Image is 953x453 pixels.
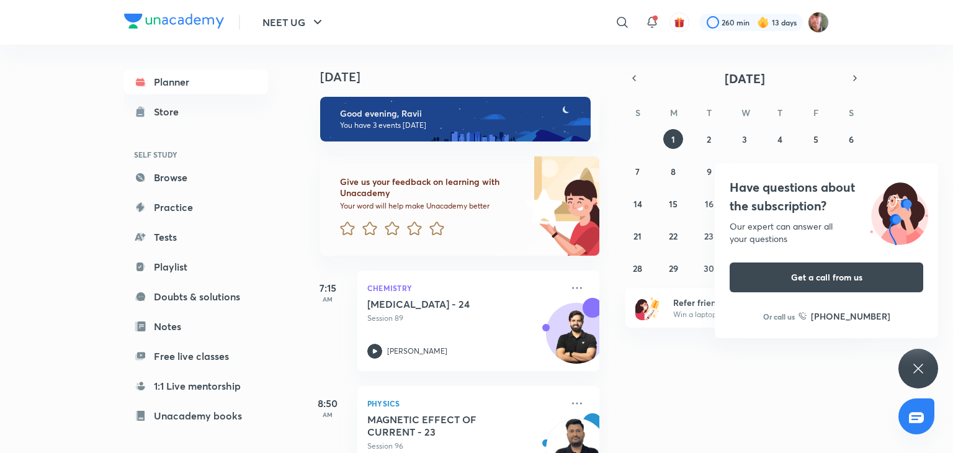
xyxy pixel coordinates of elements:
a: Playlist [124,254,268,279]
abbr: Wednesday [741,107,750,119]
abbr: September 23, 2025 [704,230,714,242]
p: Session 89 [367,313,562,324]
h6: [PHONE_NUMBER] [811,310,890,323]
button: [DATE] [643,70,846,87]
button: September 16, 2025 [699,194,719,213]
abbr: September 16, 2025 [705,198,714,210]
p: [PERSON_NAME] [387,346,447,357]
abbr: Thursday [777,107,782,119]
button: September 15, 2025 [663,194,683,213]
button: September 13, 2025 [841,161,861,181]
abbr: September 1, 2025 [671,133,675,145]
button: September 3, 2025 [735,129,754,149]
a: Notes [124,314,268,339]
p: Session 96 [367,441,562,452]
button: September 22, 2025 [663,226,683,246]
button: September 11, 2025 [770,161,790,181]
button: September 10, 2025 [735,161,754,181]
img: evening [320,97,591,141]
img: Company Logo [124,14,224,29]
button: September 8, 2025 [663,161,683,181]
abbr: September 30, 2025 [704,262,714,274]
a: Planner [124,70,268,94]
h4: [DATE] [320,70,612,84]
h6: Give us your feedback on learning with Unacademy [340,176,521,199]
a: 1:1 Live mentorship [124,374,268,398]
button: September 7, 2025 [628,161,648,181]
abbr: September 14, 2025 [633,198,642,210]
button: September 12, 2025 [806,161,826,181]
button: September 30, 2025 [699,258,719,278]
button: Get a call from us [730,262,923,292]
abbr: September 22, 2025 [669,230,678,242]
a: Free live classes [124,344,268,369]
abbr: September 9, 2025 [707,166,712,177]
abbr: Saturday [849,107,854,119]
h6: Refer friends [673,296,826,309]
p: You have 3 events [DATE] [340,120,579,130]
a: Store [124,99,268,124]
abbr: September 15, 2025 [669,198,678,210]
img: avatar [674,17,685,28]
img: Avatar [547,310,606,369]
img: referral [635,295,660,320]
abbr: September 3, 2025 [742,133,747,145]
button: September 5, 2025 [806,129,826,149]
span: [DATE] [725,70,765,87]
button: avatar [669,12,689,32]
button: September 9, 2025 [699,161,719,181]
button: September 29, 2025 [663,258,683,278]
p: Chemistry [367,280,562,295]
abbr: September 6, 2025 [849,133,854,145]
a: Unacademy books [124,403,268,428]
h5: MAGNETIC EFFECT OF CURRENT - 23 [367,413,522,438]
p: Or call us [763,311,795,322]
img: ttu_illustration_new.svg [860,178,938,245]
img: Ravii [808,12,829,33]
p: Your word will help make Unacademy better [340,201,521,211]
abbr: September 28, 2025 [633,262,642,274]
p: Physics [367,396,562,411]
h5: HYDROCARBONS - 24 [367,298,522,310]
abbr: Monday [670,107,678,119]
a: Company Logo [124,14,224,32]
h5: 7:15 [303,280,352,295]
p: Win a laptop, vouchers & more [673,309,826,320]
button: NEET UG [255,10,333,35]
button: September 6, 2025 [841,129,861,149]
a: [PHONE_NUMBER] [799,310,890,323]
abbr: September 7, 2025 [635,166,640,177]
button: September 23, 2025 [699,226,719,246]
h4: Have questions about the subscription? [730,178,923,215]
abbr: September 4, 2025 [777,133,782,145]
a: Tests [124,225,268,249]
div: Our expert can answer all your questions [730,220,923,245]
button: September 2, 2025 [699,129,719,149]
img: feedback_image [483,156,599,256]
abbr: September 2, 2025 [707,133,711,145]
button: September 1, 2025 [663,129,683,149]
h6: Good evening, Ravii [340,108,579,119]
abbr: Sunday [635,107,640,119]
a: Doubts & solutions [124,284,268,309]
a: Browse [124,165,268,190]
abbr: September 8, 2025 [671,166,676,177]
abbr: September 21, 2025 [633,230,642,242]
h5: 8:50 [303,396,352,411]
img: streak [757,16,769,29]
p: AM [303,411,352,418]
div: Store [154,104,186,119]
button: September 28, 2025 [628,258,648,278]
abbr: September 29, 2025 [669,262,678,274]
a: Practice [124,195,268,220]
abbr: Tuesday [707,107,712,119]
p: AM [303,295,352,303]
button: September 4, 2025 [770,129,790,149]
h6: SELF STUDY [124,144,268,165]
button: September 21, 2025 [628,226,648,246]
abbr: Friday [813,107,818,119]
abbr: September 5, 2025 [813,133,818,145]
button: September 14, 2025 [628,194,648,213]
